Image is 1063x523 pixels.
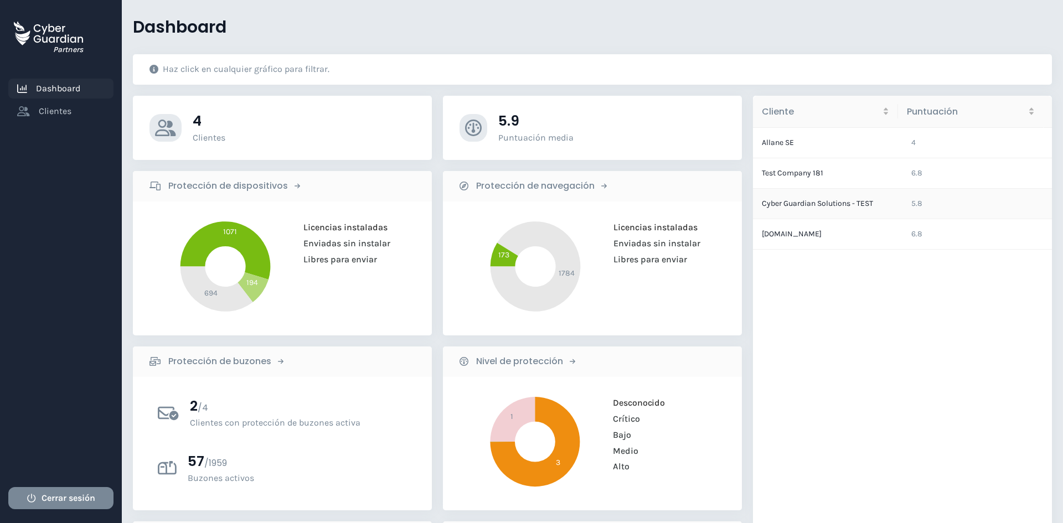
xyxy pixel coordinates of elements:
p: Clientes con protección de buzones activa [190,417,407,428]
h3: 2 [190,397,407,415]
h3: Dashboard [133,17,1052,38]
span: 6.8 [911,168,922,178]
p: Haz click en cualquier gráfico para filtrar. [163,64,329,75]
span: Dashboard [36,82,80,95]
p: Buzones activos [188,473,407,484]
span: Enviadas sin instalar [295,238,390,248]
a: Dashboard [8,79,113,99]
span: 6.8 [911,229,922,239]
span: Cliente [762,105,880,118]
b: Protección de buzones [168,355,271,368]
a: Clientes [8,101,113,121]
span: Licencias instaladas [295,222,388,232]
b: Nivel de protección [476,355,563,368]
td: [DOMAIN_NAME] [753,219,902,250]
span: Puntuación [907,105,1025,118]
span: / 1959 [204,457,227,469]
th: Puntuación [898,96,1043,128]
span: Crítico [605,413,641,424]
td: Test Company 181 [753,158,902,189]
button: filter by mailbox licenses [149,449,415,488]
td: Cyber Guardian Solutions - TEST [753,189,902,219]
span: Alto [605,462,630,472]
h3: Partners [53,45,83,55]
b: Protección de navegación [476,179,595,193]
span: Clientes [39,105,71,118]
span: Licencias instaladas [605,222,698,232]
td: Allane SE [753,128,902,158]
th: Cliente [753,96,898,128]
h3: 4 [193,112,416,130]
span: Libres para enviar [605,254,687,265]
p: Clientes [193,132,416,143]
h3: 5.9 [498,112,725,130]
button: Cerrar sesión [8,487,113,509]
span: Desconocido [605,397,666,408]
a: Partners [14,14,83,56]
span: / 4 [198,401,208,414]
h3: 57 [188,453,407,470]
span: 5.8 [911,199,922,208]
span: Cerrar sesión [42,491,95,505]
span: Enviadas sin instalar [605,238,700,248]
span: Bajo [605,429,632,440]
b: Protección de dispositivos [168,179,288,193]
p: Puntuación media [498,132,725,143]
span: Libres para enviar [295,254,377,265]
button: filter by active mailbox protection [149,393,415,432]
span: 4 [911,138,916,147]
span: Medio [605,446,639,456]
